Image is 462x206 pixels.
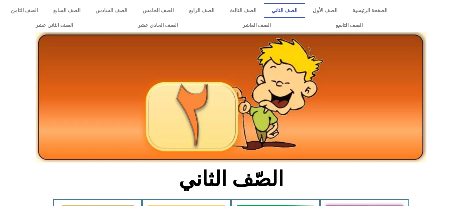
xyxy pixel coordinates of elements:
[305,3,345,18] a: الصف الأول
[88,3,135,18] a: الصف السادس
[125,167,337,192] h2: الصّف الثاني
[181,3,222,18] a: الصف الرابع
[264,3,305,18] a: الصف الثاني
[105,18,210,33] a: الصف الحادي عشر
[303,18,395,33] a: الصف التاسع
[345,3,395,18] a: الصفحة الرئيسية
[3,3,45,18] a: الصف الثامن
[210,18,303,33] a: الصف العاشر
[45,3,88,18] a: الصف السابع
[3,18,105,33] a: الصف الثاني عشر
[135,3,181,18] a: الصف الخامس
[222,3,264,18] a: الصف الثالث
